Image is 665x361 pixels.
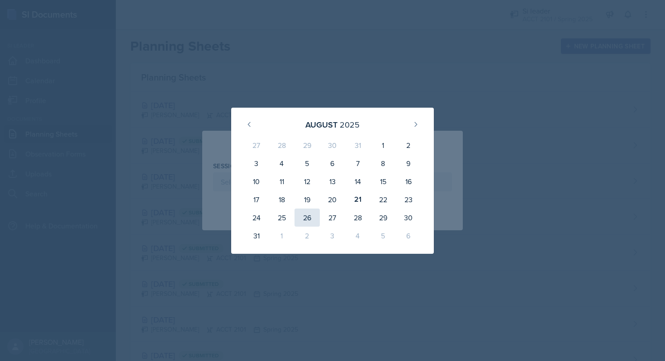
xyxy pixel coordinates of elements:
[294,209,320,227] div: 26
[244,136,269,154] div: 27
[269,227,294,245] div: 1
[305,119,337,131] div: August
[294,190,320,209] div: 19
[269,172,294,190] div: 11
[345,209,370,227] div: 28
[244,227,269,245] div: 31
[294,136,320,154] div: 29
[320,172,345,190] div: 13
[320,154,345,172] div: 6
[370,227,396,245] div: 5
[370,154,396,172] div: 8
[396,227,421,245] div: 6
[269,190,294,209] div: 18
[269,209,294,227] div: 25
[396,154,421,172] div: 9
[396,209,421,227] div: 30
[320,227,345,245] div: 3
[345,227,370,245] div: 4
[340,119,360,131] div: 2025
[294,227,320,245] div: 2
[294,172,320,190] div: 12
[396,136,421,154] div: 2
[370,172,396,190] div: 15
[396,190,421,209] div: 23
[244,190,269,209] div: 17
[345,154,370,172] div: 7
[269,154,294,172] div: 4
[345,136,370,154] div: 31
[269,136,294,154] div: 28
[244,209,269,227] div: 24
[320,209,345,227] div: 27
[244,172,269,190] div: 10
[244,154,269,172] div: 3
[345,190,370,209] div: 21
[320,136,345,154] div: 30
[370,136,396,154] div: 1
[345,172,370,190] div: 14
[396,172,421,190] div: 16
[370,209,396,227] div: 29
[320,190,345,209] div: 20
[294,154,320,172] div: 5
[370,190,396,209] div: 22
